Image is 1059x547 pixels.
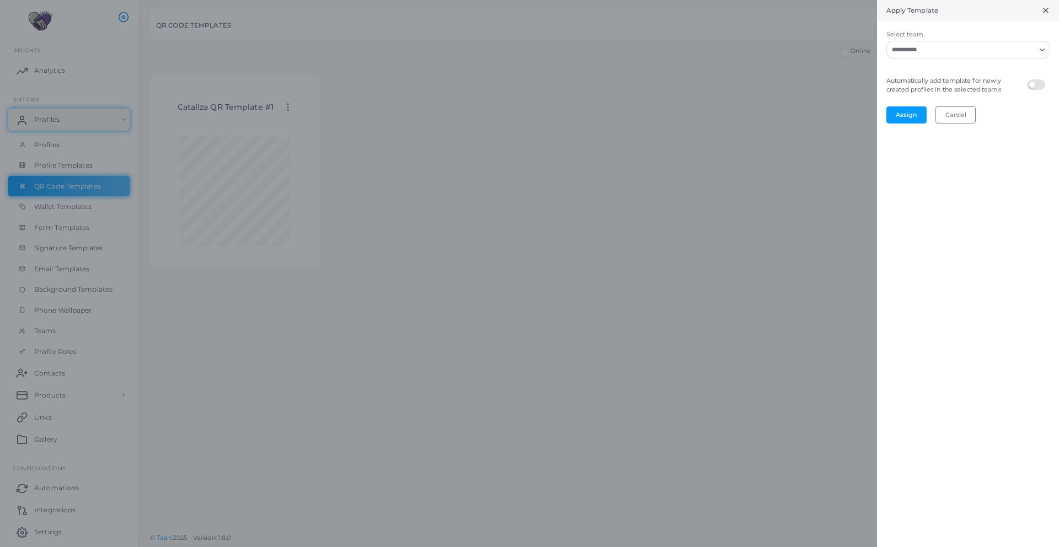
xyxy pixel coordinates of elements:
legend: Automatically add template for newly created profiles in the selected teams [884,73,1025,98]
input: Search for option [888,44,1035,56]
button: Assign [886,106,927,123]
h5: Apply Template [886,7,939,14]
div: Search for option [886,41,1050,58]
button: Cancel [935,106,976,123]
label: Select team [886,30,1050,39]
